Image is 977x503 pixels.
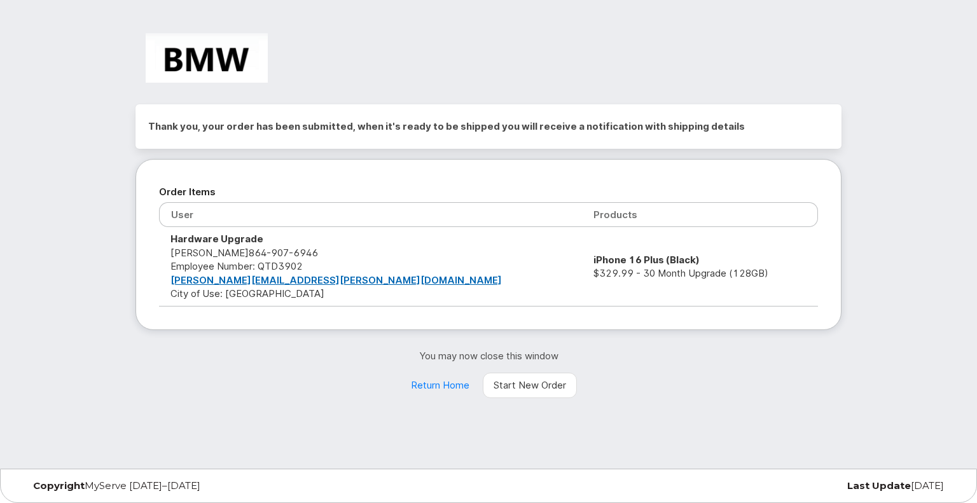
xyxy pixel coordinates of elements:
[159,183,818,202] h2: Order Items
[170,233,263,245] strong: Hardware Upgrade
[159,202,582,227] th: User
[148,117,829,136] h2: Thank you, your order has been submitted, when it's ready to be shipped you will receive a notifi...
[135,349,842,362] p: You may now close this window
[33,479,85,492] strong: Copyright
[582,227,818,306] td: $329.99 - 30 Month Upgrade (128GB)
[593,254,700,266] strong: iPhone 16 Plus (Black)
[146,33,268,83] img: BMW Manufacturing Co LLC
[400,373,480,398] a: Return Home
[170,260,303,272] span: Employee Number: QTD3902
[159,227,582,306] td: [PERSON_NAME] City of Use: [GEOGRAPHIC_DATA]
[267,247,289,259] span: 907
[249,247,318,259] span: 864
[582,202,818,227] th: Products
[483,373,577,398] a: Start New Order
[170,274,502,286] a: [PERSON_NAME][EMAIL_ADDRESS][PERSON_NAME][DOMAIN_NAME]
[289,247,318,259] span: 6946
[24,481,333,491] div: MyServe [DATE]–[DATE]
[847,479,911,492] strong: Last Update
[644,481,953,491] div: [DATE]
